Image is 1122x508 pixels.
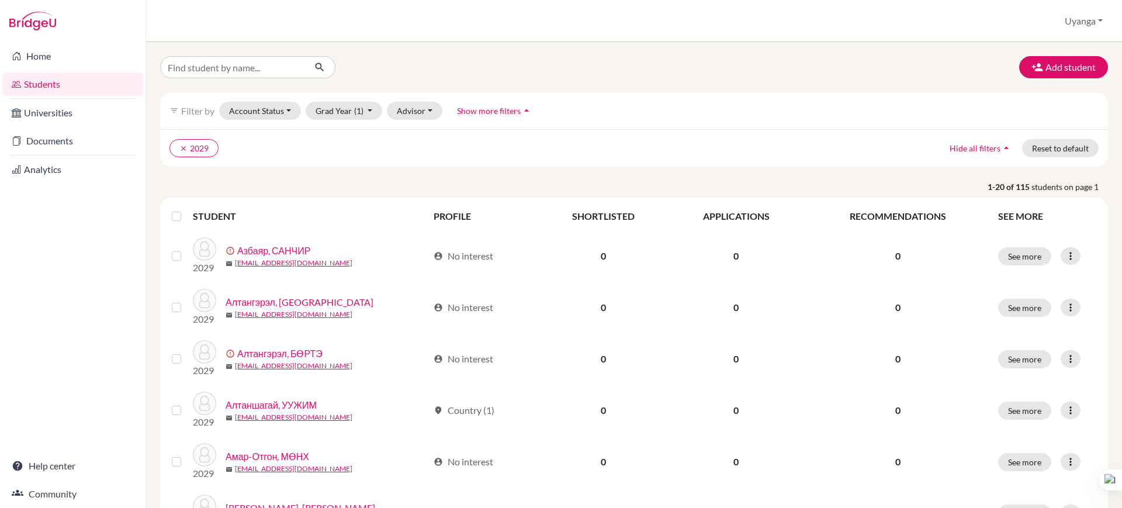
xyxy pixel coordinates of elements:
td: 0 [668,282,804,333]
a: Community [2,482,143,506]
span: Hide all filters [950,143,1000,153]
span: account_circle [434,354,443,364]
span: error_outline [226,246,237,255]
img: Алтангэрэл, АЗБАЯР [193,289,216,312]
a: Амар-Отгон, МӨНХ [226,450,309,464]
span: account_circle [434,457,443,466]
a: Азбаяр, САНЧИР [237,244,310,258]
a: Home [2,44,143,68]
button: See more [998,350,1051,368]
th: SHORTLISTED [539,202,668,230]
button: Reset to default [1022,139,1099,157]
span: location_on [434,406,443,415]
td: 0 [539,282,668,333]
img: Азбаяр, САНЧИР [193,237,216,261]
th: APPLICATIONS [668,202,804,230]
div: No interest [434,455,493,469]
button: Hide all filtersarrow_drop_up [940,139,1022,157]
strong: 1-20 of 115 [988,181,1031,193]
button: clear2029 [169,139,219,157]
td: 0 [668,385,804,436]
p: 0 [812,352,984,366]
a: Analytics [2,158,143,181]
span: mail [226,363,233,370]
p: 2029 [193,312,216,326]
a: Help center [2,454,143,478]
td: 0 [668,230,804,282]
a: Students [2,72,143,96]
a: Алтангэрэл, [GEOGRAPHIC_DATA] [226,295,373,309]
button: Account Status [219,102,301,120]
a: [EMAIL_ADDRESS][DOMAIN_NAME] [235,258,352,268]
div: No interest [434,249,493,263]
p: 0 [812,403,984,417]
a: Алтангэрэл, БӨРТЭ [237,347,323,361]
span: mail [226,414,233,421]
p: 2029 [193,466,216,481]
img: Алтаншагай, УУЖИМ [193,392,216,415]
a: [EMAIL_ADDRESS][DOMAIN_NAME] [235,464,352,474]
td: 0 [668,333,804,385]
span: Show more filters [457,106,521,116]
button: Uyanga [1059,10,1108,32]
button: See more [998,247,1051,265]
span: account_circle [434,303,443,312]
td: 0 [539,230,668,282]
span: mail [226,466,233,473]
span: (1) [354,106,363,116]
button: Show more filtersarrow_drop_up [447,102,542,120]
th: SEE MORE [991,202,1103,230]
a: [EMAIL_ADDRESS][DOMAIN_NAME] [235,361,352,371]
i: arrow_drop_up [1000,142,1012,154]
td: 0 [539,333,668,385]
input: Find student by name... [160,56,305,78]
div: No interest [434,300,493,315]
div: No interest [434,352,493,366]
a: Алтаншагай, УУЖИМ [226,398,317,412]
i: clear [179,144,188,153]
p: 0 [812,455,984,469]
img: Алтангэрэл, БӨРТЭ [193,340,216,364]
span: students on page 1 [1031,181,1108,193]
button: Grad Year(1) [306,102,383,120]
p: 0 [812,300,984,315]
span: account_circle [434,251,443,261]
th: STUDENT [193,202,427,230]
p: 2029 [193,415,216,429]
span: Filter by [181,105,214,116]
i: filter_list [169,106,179,115]
a: Documents [2,129,143,153]
button: See more [998,299,1051,317]
a: [EMAIL_ADDRESS][DOMAIN_NAME] [235,412,352,423]
th: RECOMMENDATIONS [805,202,991,230]
div: Country (1) [434,403,494,417]
span: mail [226,312,233,319]
img: Bridge-U [9,12,56,30]
p: 2029 [193,261,216,275]
p: 0 [812,249,984,263]
a: [EMAIL_ADDRESS][DOMAIN_NAME] [235,309,352,320]
img: Амар-Отгон, МӨНХ [193,443,216,466]
button: See more [998,402,1051,420]
p: 2029 [193,364,216,378]
a: Universities [2,101,143,125]
button: See more [998,453,1051,471]
span: mail [226,260,233,267]
th: PROFILE [427,202,539,230]
td: 0 [668,436,804,488]
td: 0 [539,436,668,488]
button: Advisor [387,102,442,120]
i: arrow_drop_up [521,105,532,116]
span: error_outline [226,349,237,358]
td: 0 [539,385,668,436]
button: Add student [1019,56,1108,78]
